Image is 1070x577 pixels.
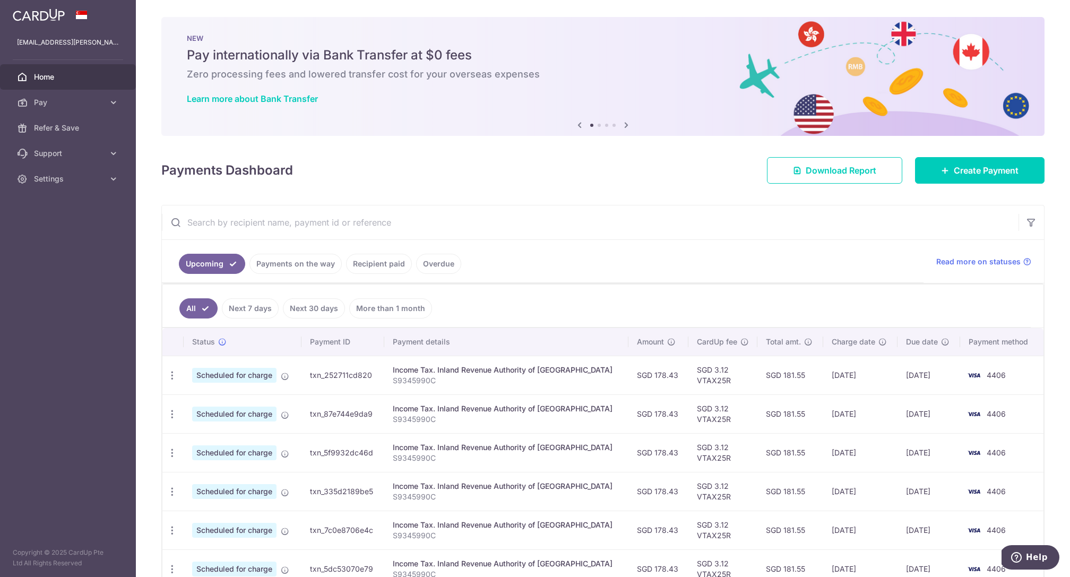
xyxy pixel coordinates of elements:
[187,68,1019,81] h6: Zero processing fees and lowered transfer cost for your overseas expenses
[192,445,277,460] span: Scheduled for charge
[179,254,245,274] a: Upcoming
[192,484,277,499] span: Scheduled for charge
[187,93,318,104] a: Learn more about Bank Transfer
[960,328,1043,356] th: Payment method
[301,356,384,394] td: txn_252711cd820
[697,337,737,347] span: CardUp fee
[757,356,823,394] td: SGD 181.55
[954,164,1019,177] span: Create Payment
[393,414,620,425] p: S9345990C
[987,526,1006,535] span: 4406
[963,524,985,537] img: Bank Card
[757,394,823,433] td: SGD 181.55
[17,37,119,48] p: [EMAIL_ADDRESS][PERSON_NAME][DOMAIN_NAME]
[393,481,620,492] div: Income Tax. Inland Revenue Authority of [GEOGRAPHIC_DATA]
[757,511,823,549] td: SGD 181.55
[915,157,1045,184] a: Create Payment
[688,433,757,472] td: SGD 3.12 VTAX25R
[349,298,432,318] a: More than 1 month
[987,448,1006,457] span: 4406
[987,564,1006,573] span: 4406
[161,17,1045,136] img: Bank transfer banner
[222,298,279,318] a: Next 7 days
[823,511,898,549] td: [DATE]
[192,523,277,538] span: Scheduled for charge
[34,174,104,184] span: Settings
[688,356,757,394] td: SGD 3.12 VTAX25R
[192,562,277,576] span: Scheduled for charge
[936,256,1031,267] a: Read more on statuses
[757,472,823,511] td: SGD 181.55
[301,394,384,433] td: txn_87e744e9da9
[898,472,960,511] td: [DATE]
[936,256,1021,267] span: Read more on statuses
[301,433,384,472] td: txn_5f9932dc46d
[393,492,620,502] p: S9345990C
[393,403,620,414] div: Income Tax. Inland Revenue Authority of [GEOGRAPHIC_DATA]
[963,485,985,498] img: Bank Card
[161,161,293,180] h4: Payments Dashboard
[823,433,898,472] td: [DATE]
[393,442,620,453] div: Income Tax. Inland Revenue Authority of [GEOGRAPHIC_DATA]
[628,356,688,394] td: SGD 178.43
[688,472,757,511] td: SGD 3.12 VTAX25R
[637,337,664,347] span: Amount
[393,365,620,375] div: Income Tax. Inland Revenue Authority of [GEOGRAPHIC_DATA]
[628,511,688,549] td: SGD 178.43
[192,407,277,421] span: Scheduled for charge
[823,394,898,433] td: [DATE]
[34,148,104,159] span: Support
[393,558,620,569] div: Income Tax. Inland Revenue Authority of [GEOGRAPHIC_DATA]
[987,487,1006,496] span: 4406
[898,356,960,394] td: [DATE]
[767,157,902,184] a: Download Report
[393,375,620,386] p: S9345990C
[963,563,985,575] img: Bank Card
[823,356,898,394] td: [DATE]
[963,369,985,382] img: Bank Card
[192,337,215,347] span: Status
[987,409,1006,418] span: 4406
[34,72,104,82] span: Home
[179,298,218,318] a: All
[393,520,620,530] div: Income Tax. Inland Revenue Authority of [GEOGRAPHIC_DATA]
[963,446,985,459] img: Bank Card
[766,337,801,347] span: Total amt.
[301,511,384,549] td: txn_7c0e8706e4c
[628,472,688,511] td: SGD 178.43
[832,337,875,347] span: Charge date
[34,97,104,108] span: Pay
[688,394,757,433] td: SGD 3.12 VTAX25R
[1002,545,1059,572] iframe: Opens a widget where you can find more information
[192,368,277,383] span: Scheduled for charge
[13,8,65,21] img: CardUp
[393,530,620,541] p: S9345990C
[628,433,688,472] td: SGD 178.43
[187,47,1019,64] h5: Pay internationally via Bank Transfer at $0 fees
[393,453,620,463] p: S9345990C
[806,164,876,177] span: Download Report
[346,254,412,274] a: Recipient paid
[688,511,757,549] td: SGD 3.12 VTAX25R
[301,472,384,511] td: txn_335d2189be5
[34,123,104,133] span: Refer & Save
[628,394,688,433] td: SGD 178.43
[898,433,960,472] td: [DATE]
[249,254,342,274] a: Payments on the way
[416,254,461,274] a: Overdue
[301,328,384,356] th: Payment ID
[898,394,960,433] td: [DATE]
[963,408,985,420] img: Bank Card
[384,328,628,356] th: Payment details
[987,371,1006,380] span: 4406
[283,298,345,318] a: Next 30 days
[898,511,960,549] td: [DATE]
[757,433,823,472] td: SGD 181.55
[162,205,1019,239] input: Search by recipient name, payment id or reference
[906,337,938,347] span: Due date
[187,34,1019,42] p: NEW
[823,472,898,511] td: [DATE]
